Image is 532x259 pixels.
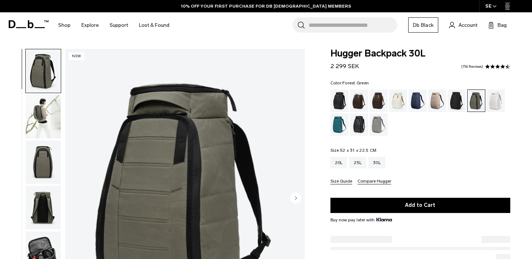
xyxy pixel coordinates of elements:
a: 25L [349,157,366,168]
p: New [69,53,84,60]
button: Hugger Backpack 30L Forest Green [25,140,61,184]
img: Hugger Backpack 30L Forest Green [26,141,61,184]
span: Account [459,21,477,29]
button: Next slide [290,192,301,205]
a: Charcoal Grey [448,89,466,112]
span: Hugger Backpack 30L [330,49,510,58]
a: Blue Hour [409,89,427,112]
span: Buy now pay later with [330,217,392,223]
a: Clean Slate [487,89,505,112]
button: Add to Cart [330,198,510,213]
a: Support [110,12,128,38]
span: 2 299 SEK [330,63,359,70]
a: Shop [58,12,71,38]
a: Lost & Found [139,12,169,38]
a: Midnight Teal [330,113,349,136]
a: Black Out [330,89,349,112]
span: 52 x 31 x 22.5 CM [340,148,376,153]
a: Account [449,21,477,29]
button: Hugger Backpack 30L Forest Green [25,49,61,93]
img: Hugger Backpack 30L Forest Green [26,49,61,93]
span: Forest Green [342,80,369,85]
a: Forest Green [467,89,485,112]
img: Hugger Backpack 30L Forest Green [26,95,61,138]
img: Hugger Backpack 30L Forest Green [26,186,61,229]
a: Oatmilk [389,89,407,112]
a: 20L [330,157,347,168]
button: Size Guide [330,179,352,184]
img: {"height" => 20, "alt" => "Klarna"} [376,218,392,221]
legend: Color: [330,81,369,85]
button: Hugger Backpack 30L Forest Green [25,185,61,230]
a: 10% OFF YOUR FIRST PURCHASE FOR DB [DEMOGRAPHIC_DATA] MEMBERS [181,3,351,9]
span: Bag [498,21,507,29]
a: Db Black [408,17,438,33]
a: Explore [81,12,99,38]
a: Espresso [370,89,388,112]
button: Hugger Backpack 30L Forest Green [25,95,61,139]
button: Compare Hugger [358,179,391,184]
a: 756 reviews [461,65,483,68]
a: Cappuccino [350,89,368,112]
nav: Main Navigation [53,12,175,38]
legend: Size: [330,148,377,153]
a: Reflective Black [350,113,368,136]
button: Bag [488,21,507,29]
a: Fogbow Beige [428,89,446,112]
a: Sand Grey [370,113,388,136]
a: 30L [368,157,385,168]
